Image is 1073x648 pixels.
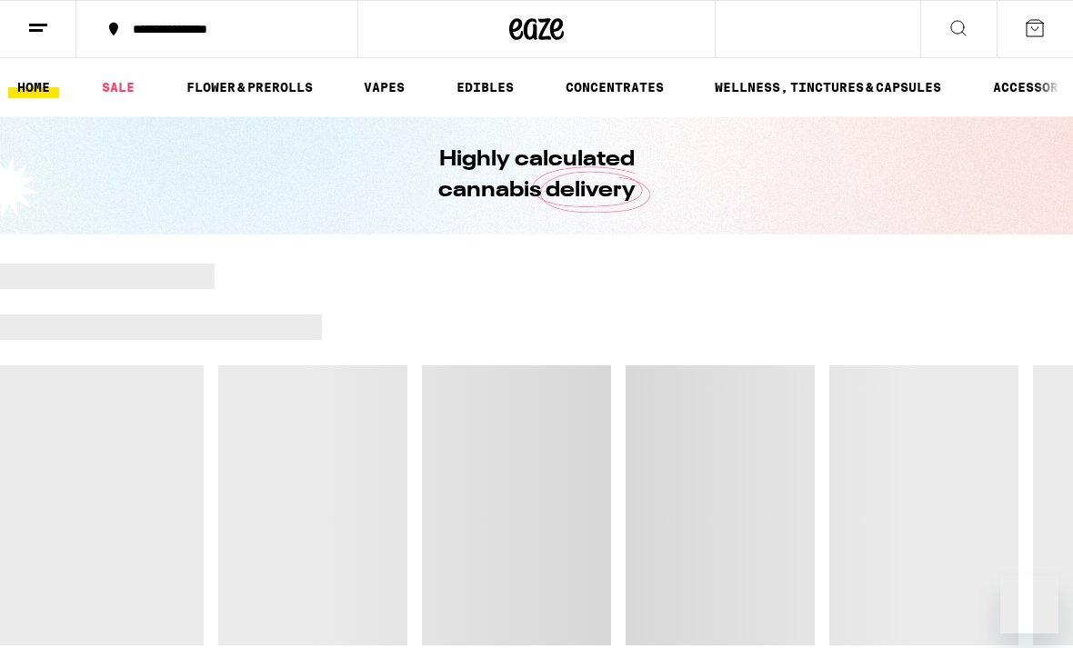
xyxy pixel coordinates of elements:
[447,76,523,98] a: EDIBLES
[557,76,673,98] a: CONCENTRATES
[93,76,144,98] a: SALE
[8,76,59,98] a: HOME
[386,145,687,206] h1: Highly calculated cannabis delivery
[1000,575,1058,633] iframe: Button to launch messaging window
[706,76,950,98] a: WELLNESS, TINCTURES & CAPSULES
[177,76,322,98] a: FLOWER & PREROLLS
[355,76,414,98] a: VAPES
